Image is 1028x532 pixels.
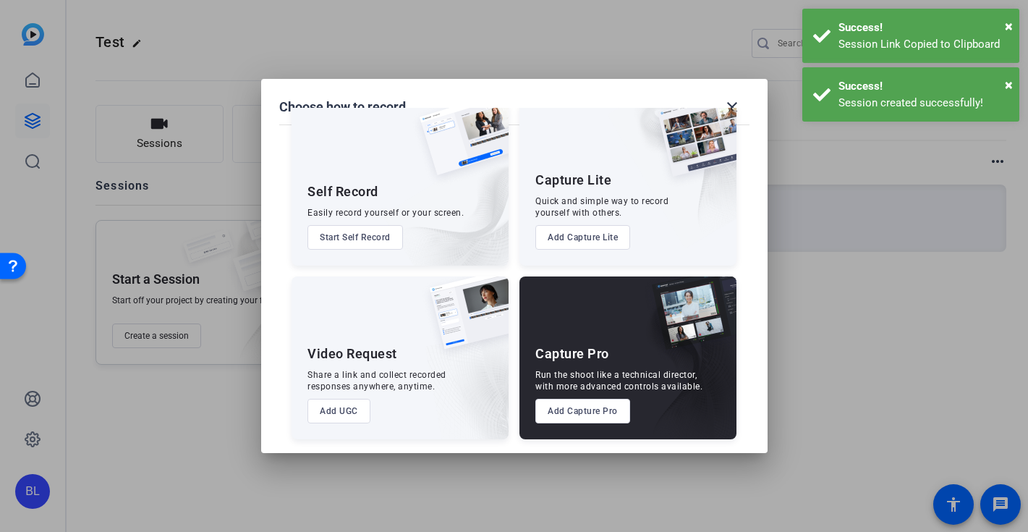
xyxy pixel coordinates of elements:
[838,36,1008,53] div: Session Link Copied to Clipboard
[1005,74,1013,96] button: Close
[1005,17,1013,35] span: ×
[1005,76,1013,93] span: ×
[838,95,1008,111] div: Session created successfully!
[838,20,1008,36] div: Success!
[838,78,1008,95] div: Success!
[1005,15,1013,37] button: Close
